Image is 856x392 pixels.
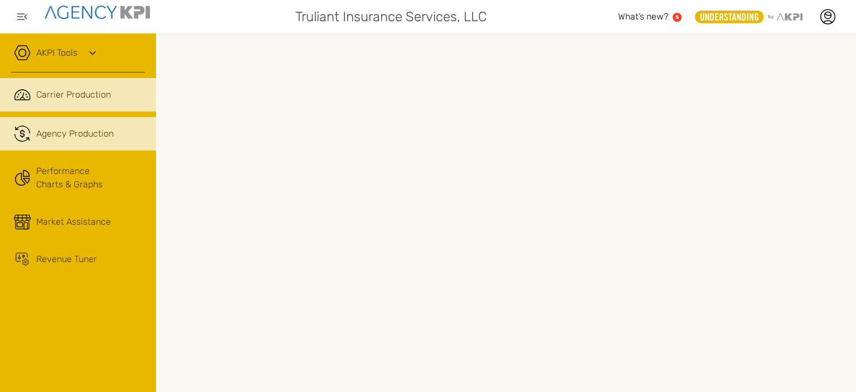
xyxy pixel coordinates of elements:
span: Truliant Insurance Services, LLC [295,7,487,27]
div: Revenue Tuner [36,253,97,266]
a: 5 [673,13,682,22]
text: 5 [675,14,679,20]
a: AKPI Tools [36,46,77,60]
span: What’s new? [618,11,668,22]
span: Carrier Production [36,88,111,101]
span: Agency Production [36,127,114,141]
div: Market Assistance [36,215,111,229]
img: agencykpi-logo-550x69-2d9e3fa8.png [45,6,150,19]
